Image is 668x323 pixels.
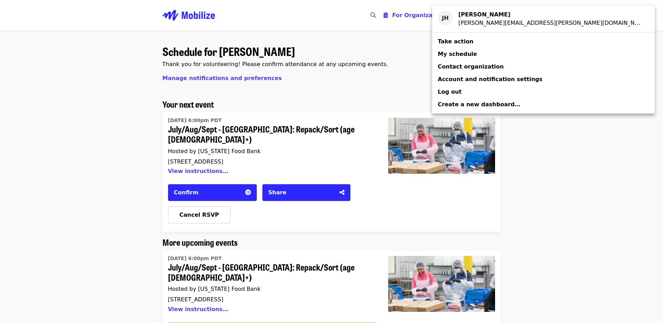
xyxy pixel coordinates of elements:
[438,88,462,95] span: Log out
[432,86,655,98] a: Log out
[438,51,477,57] span: My schedule
[432,98,655,111] a: Create a new dashboard…
[438,38,473,45] span: Take action
[432,35,655,48] a: Take action
[432,60,655,73] a: Contact organization
[432,73,655,86] a: Account and notification settings
[432,8,655,29] a: JH[PERSON_NAME][PERSON_NAME][EMAIL_ADDRESS][PERSON_NAME][DOMAIN_NAME]
[438,76,543,82] span: Account and notification settings
[438,101,520,108] span: Create a new dashboard…
[432,48,655,60] a: My schedule
[438,63,504,70] span: Contact organization
[458,11,510,18] strong: [PERSON_NAME]
[438,10,453,26] div: JH
[458,19,644,27] div: suhey.jessica@gmail.com
[458,10,644,19] div: Jessica Hernandez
